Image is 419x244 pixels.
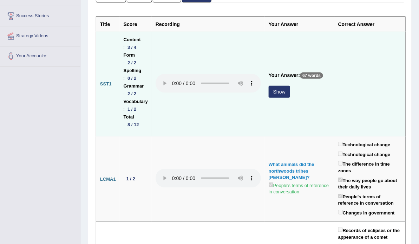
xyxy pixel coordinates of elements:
input: People's terms of reference in conversation [269,182,273,187]
a: Success Stories [0,6,80,24]
li: : [124,36,148,51]
input: The difference in time zones [338,161,343,166]
th: Title [96,17,120,32]
b: LCMA1 [100,176,116,182]
input: The way people go about their daily lives [338,178,343,182]
label: People's terms of reference in conversation [269,181,330,195]
b: Content [124,36,141,44]
label: People's terms of reference in conversation [338,192,401,207]
label: The way people go about their daily lives [338,176,401,191]
th: Recording [152,17,265,32]
th: Correct Answer [334,17,405,32]
li: : [124,98,148,113]
div: 2 / 2 [125,59,139,67]
label: Technological change [338,140,391,148]
input: Changes in government [338,210,343,214]
button: Show [269,86,290,98]
li: : [124,51,148,67]
div: 8 / 12 [125,121,142,129]
input: People's terms of reference in conversation [338,194,343,198]
b: Grammar [124,82,144,90]
a: Strategy Videos [0,26,80,44]
div: What animals did the northwoods tribes [PERSON_NAME]? [269,161,330,181]
div: 3 / 4 [125,44,139,51]
th: Your Answer [265,17,334,32]
input: Technological change [338,152,343,156]
input: Records of eclipses or the appearance of a comet [338,227,343,232]
label: Changes in government [338,208,395,217]
li: : [124,67,148,82]
li: : [124,113,148,129]
li: : [124,82,148,98]
p: 67 words [300,72,323,79]
b: Form [124,51,135,59]
input: Technological change [338,142,343,146]
b: Total [124,113,134,121]
label: Technological change [338,150,391,158]
b: Spelling [124,67,142,75]
a: Your Account [0,46,80,64]
b: Your Answer: [269,72,300,78]
div: 2 / 2 [125,90,139,98]
b: SST1 [100,81,112,86]
div: 1 / 2 [125,106,139,113]
th: Score [120,17,152,32]
div: 0 / 2 [125,75,139,82]
div: 1 / 2 [124,175,138,183]
label: Records of eclipses or the appearance of a comet [338,226,401,240]
b: Vocabulary [124,98,148,105]
label: The difference in time zones [338,160,401,174]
